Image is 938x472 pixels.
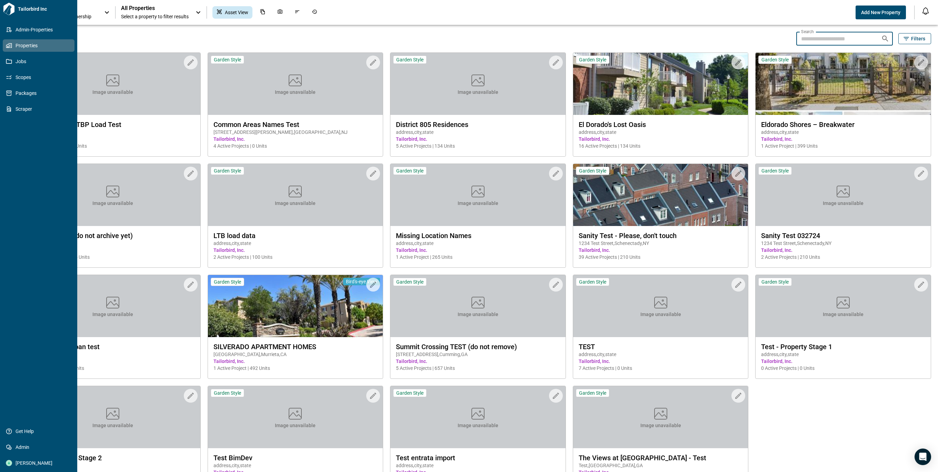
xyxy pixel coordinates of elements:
span: Tailorbird, Inc. [213,358,378,365]
span: LTB load data [213,232,378,240]
span: [PERSON_NAME] [12,460,68,466]
a: Admin [3,441,74,453]
span: address , city , state [31,129,195,136]
span: Tailorbird, Inc. [213,247,378,254]
span: Image unavailable [458,311,498,318]
span: Garden Style [579,390,606,396]
span: address , city , state [396,129,560,136]
span: 4 Active Projects | 0 Units [213,142,378,149]
span: Test - Property Stage 1 [761,343,925,351]
span: Filters [911,35,925,42]
span: Garden Style [761,57,789,63]
button: Add New Property [856,6,906,19]
span: El Dorado's Lost Oasis [579,120,743,129]
span: Test , [GEOGRAPHIC_DATA] , GA [579,462,743,469]
img: property-asset [573,53,748,115]
span: Image unavailable [92,422,133,429]
span: Image unavailable [458,422,498,429]
span: address , city , state [31,240,195,247]
a: Admin-Properties [3,23,74,36]
span: [STREET_ADDRESS] , Cumming , GA [396,351,560,358]
span: Test - Property Stage 2 [31,454,195,462]
a: Properties [3,39,74,52]
span: Garden Style [396,279,423,285]
span: Garden Style [579,57,606,63]
span: Garden Style [579,168,606,174]
span: 1234 Test Street , Schenectady , NY [761,240,925,247]
span: Scopes [12,74,68,81]
span: Garden Style [579,279,606,285]
span: Garden Style [214,168,241,174]
span: 2 Active Projects | 315 Units [31,254,195,260]
span: 8 Active Projects | 18 Units [31,142,195,149]
span: 1234 Test Street , Schenectady , NY [579,240,743,247]
span: Image unavailable [458,89,498,96]
a: Scraper [3,103,74,115]
span: address , city , state [31,351,195,358]
span: Garden Style [396,168,423,174]
span: Common Areas Names Test [213,120,378,129]
span: Admin [12,444,68,451]
span: Image unavailable [275,89,316,96]
span: address , city , state [213,240,378,247]
span: Select a property to filter results [121,13,189,20]
img: property-asset [573,164,748,226]
span: Image unavailable [275,422,316,429]
button: Open notification feed [920,6,931,17]
span: Tailorbird, Inc. [396,358,560,365]
span: Image unavailable [92,311,133,318]
span: Tailorbird, Inc. [761,247,925,254]
span: Image unavailable [92,200,133,207]
span: Image unavailable [92,89,133,96]
span: Garden Style [214,390,241,396]
span: Tailorbird, Inc. [396,247,560,254]
div: Job History [308,6,321,19]
span: Test BimDev [213,454,378,462]
span: address , city , state [761,351,925,358]
span: District 805 Residences [396,120,560,129]
span: Tailorbird, Inc. [31,358,195,365]
span: Tailorbird, Inc. [396,136,560,142]
span: Asset View [225,9,248,16]
span: Sanity Test - Please, don't touch [579,232,743,240]
span: 4 Active Projects | 0 Units [31,365,195,372]
span: address , city , state [31,462,195,469]
span: Tailorbird, Inc. [31,136,195,142]
span: Image unavailable [640,422,681,429]
a: Scopes [3,71,74,83]
span: 7 Active Projects | 0 Units [579,365,743,372]
span: Garden Style [214,57,241,63]
span: 5 Active Projects | 134 Units [396,142,560,149]
a: Packages [3,87,74,99]
div: Photos [273,6,287,19]
span: Properties [12,42,68,49]
span: address , city , state [396,240,560,247]
span: Tailorbird, Inc. [579,247,743,254]
span: Admin-Properties [12,26,68,33]
span: Scraper [12,106,68,112]
span: Packages [12,90,68,97]
button: Filters [898,33,931,44]
span: Garden Style [761,279,789,285]
span: Tailorbird, Inc. [761,358,925,365]
button: Search properties [878,32,892,46]
img: property-asset [756,53,931,115]
span: 0 Active Projects | 0 Units [761,365,925,372]
span: address , city , state [396,462,560,469]
div: Asset View [212,6,252,19]
span: Tailorbird, Inc. [579,136,743,142]
span: Jobs [12,58,68,65]
span: 16 Active Projects | 134 Units [579,142,743,149]
span: 2 Active Projects | 210 Units [761,254,925,260]
span: Image unavailable [823,200,864,207]
div: Open Intercom Messenger [915,449,931,465]
span: Sanity Test 032724 [761,232,925,240]
span: [STREET_ADDRESS][PERSON_NAME] , [GEOGRAPHIC_DATA] , NJ [213,129,378,136]
span: The Views at [GEOGRAPHIC_DATA] - Test [579,454,743,462]
span: Eldorado Shores – Breakwater [761,120,925,129]
span: Get Help [12,428,68,435]
span: address , city , state [579,129,743,136]
span: Bird's-eye View [346,278,377,285]
span: Garden Style [761,168,789,174]
span: All Properties [121,5,189,12]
